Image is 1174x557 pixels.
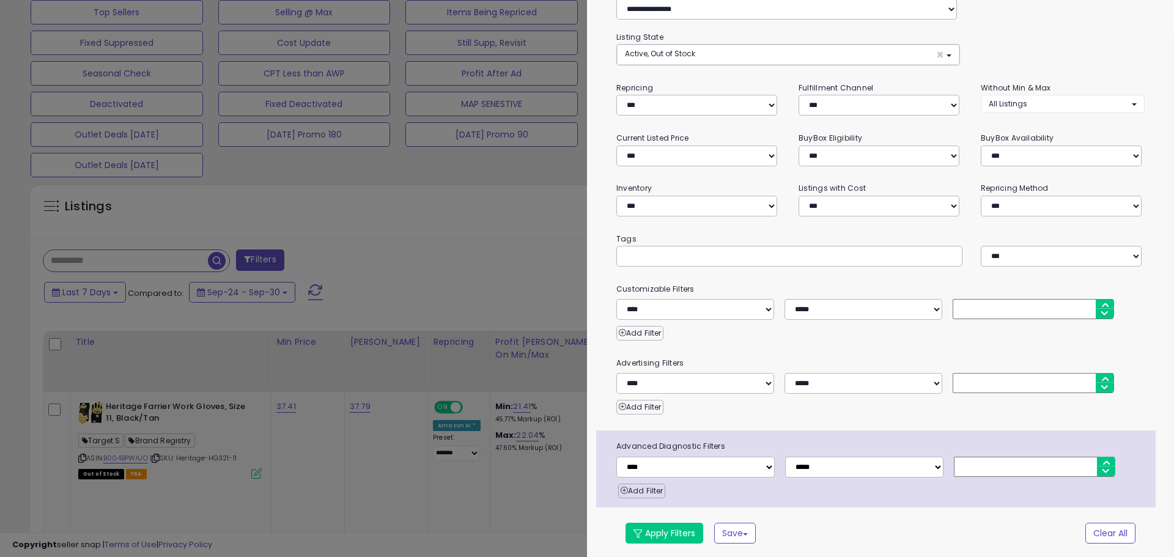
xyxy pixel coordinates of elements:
button: Clear All [1085,523,1135,544]
span: All Listings [989,98,1027,109]
small: Listing State [616,32,663,42]
button: All Listings [981,95,1145,113]
small: Advertising Filters [607,356,1154,370]
small: Current Listed Price [616,133,689,143]
small: Listings with Cost [799,183,866,193]
button: Apply Filters [626,523,703,544]
small: Repricing Method [981,183,1049,193]
button: Add Filter [616,326,663,341]
span: × [936,48,944,61]
small: Tags [607,232,1154,246]
button: Add Filter [616,400,663,415]
span: Advanced Diagnostic Filters [607,440,1156,453]
small: Repricing [616,83,653,93]
small: Without Min & Max [981,83,1051,93]
small: BuyBox Eligibility [799,133,862,143]
button: Active, Out of Stock × [617,45,959,65]
small: Fulfillment Channel [799,83,873,93]
button: Add Filter [618,484,665,498]
small: BuyBox Availability [981,133,1054,143]
span: Active, Out of Stock [625,48,695,59]
button: Save [714,523,756,544]
small: Inventory [616,183,652,193]
small: Customizable Filters [607,282,1154,296]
